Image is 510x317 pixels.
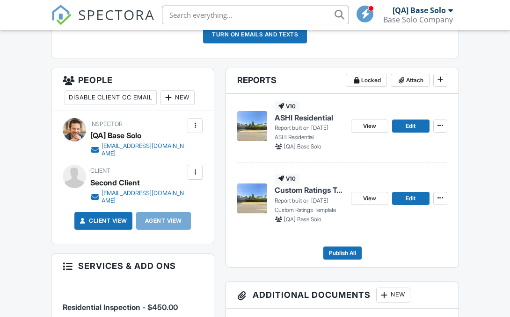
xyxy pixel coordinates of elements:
div: New [376,288,410,303]
a: SPECTORA [51,13,155,32]
div: [QA] Base Solo [90,128,141,142]
div: Base Solo Company [383,15,453,24]
span: Residential Inspection - $450.00 [63,303,178,312]
a: [EMAIL_ADDRESS][DOMAIN_NAME] [90,142,185,157]
button: Turn on emails and texts [203,26,307,43]
h3: Additional Documents [226,282,459,309]
a: Client View [78,216,127,225]
div: New [160,90,195,105]
div: Second Client [90,176,140,190]
h3: People [51,68,214,111]
img: The Best Home Inspection Software - Spectora [51,5,72,25]
span: Inspector [90,120,123,127]
h3: Services & Add ons [51,254,214,278]
div: Disable Client CC Email [65,90,157,105]
span: SPECTORA [78,5,155,24]
a: [EMAIL_ADDRESS][DOMAIN_NAME] [90,190,185,204]
div: [QA] Base Solo [393,6,446,15]
div: [EMAIL_ADDRESS][DOMAIN_NAME] [102,190,185,204]
span: Client [90,167,110,174]
div: [EMAIL_ADDRESS][DOMAIN_NAME] [102,142,185,157]
input: Search everything... [162,6,349,24]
